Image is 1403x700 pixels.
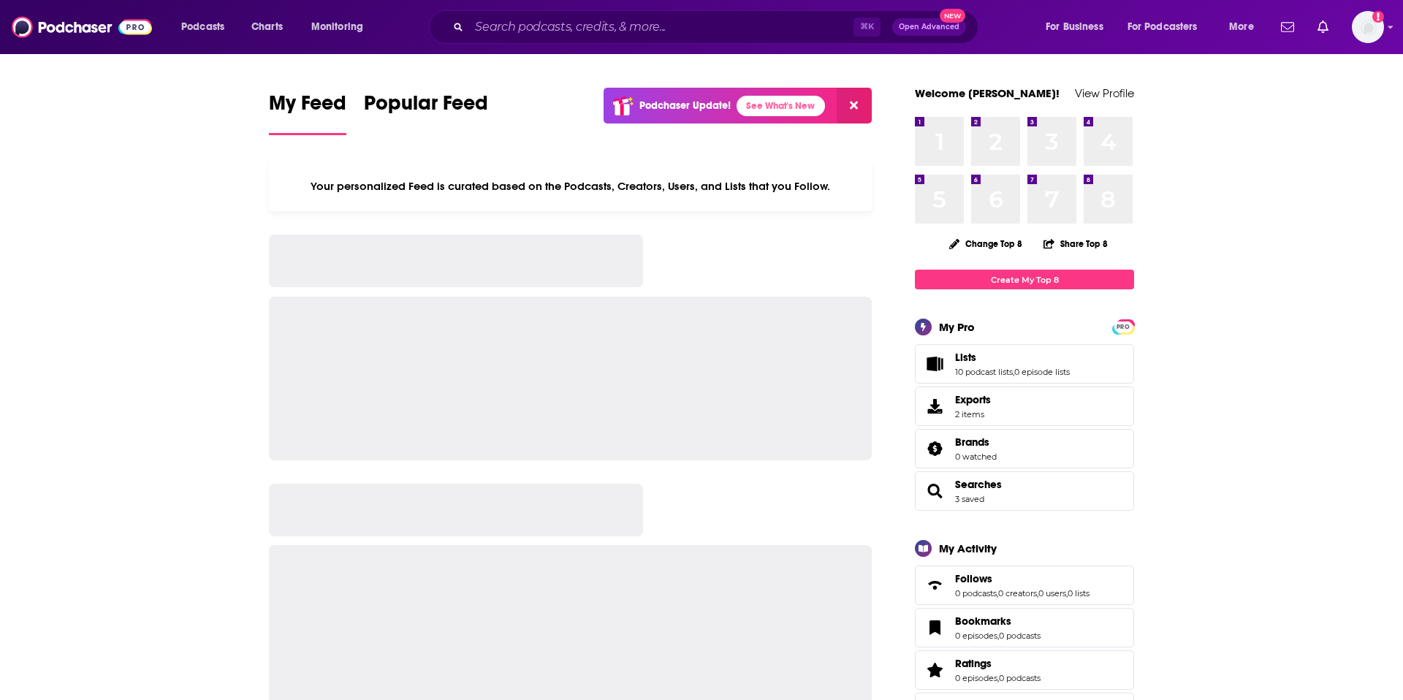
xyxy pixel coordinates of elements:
span: Exports [955,393,991,406]
span: Popular Feed [364,91,488,124]
a: Follows [920,575,949,596]
a: My Feed [269,91,346,135]
a: Lists [955,351,1070,364]
a: Show notifications dropdown [1312,15,1334,39]
div: Your personalized Feed is curated based on the Podcasts, Creators, Users, and Lists that you Follow. [269,161,872,211]
span: , [1066,588,1068,598]
a: Bookmarks [955,615,1041,628]
a: 0 lists [1068,588,1090,598]
a: Lists [920,354,949,374]
a: 0 episodes [955,673,997,683]
span: , [1013,367,1014,377]
a: Brands [955,435,997,449]
a: 0 podcasts [955,588,997,598]
span: , [1037,588,1038,598]
img: User Profile [1352,11,1384,43]
span: Podcasts [181,17,224,37]
button: Share Top 8 [1043,229,1109,258]
button: open menu [171,15,243,39]
a: Follows [955,572,1090,585]
span: Follows [915,566,1134,605]
a: Ratings [955,657,1041,670]
a: Popular Feed [364,91,488,135]
span: Brands [915,429,1134,468]
div: My Pro [939,320,975,334]
a: 0 episodes [955,631,997,641]
a: Exports [915,387,1134,426]
span: Monitoring [311,17,363,37]
a: 0 creators [998,588,1037,598]
span: Ratings [915,650,1134,690]
a: Charts [242,15,292,39]
a: 0 episode lists [1014,367,1070,377]
a: Brands [920,438,949,459]
span: My Feed [269,91,346,124]
span: , [997,631,999,641]
a: Ratings [920,660,949,680]
span: Lists [955,351,976,364]
span: New [940,9,966,23]
span: , [997,588,998,598]
a: See What's New [737,96,825,116]
a: 10 podcast lists [955,367,1013,377]
span: Lists [915,344,1134,384]
a: View Profile [1075,86,1134,100]
button: open menu [1219,15,1272,39]
a: Searches [955,478,1002,491]
span: ⌘ K [853,18,881,37]
button: Change Top 8 [940,235,1031,253]
div: My Activity [939,541,997,555]
span: Ratings [955,657,992,670]
button: open menu [301,15,382,39]
span: For Podcasters [1128,17,1198,37]
span: 2 items [955,409,991,419]
span: Bookmarks [915,608,1134,647]
a: Bookmarks [920,617,949,638]
a: 0 podcasts [999,631,1041,641]
span: Bookmarks [955,615,1011,628]
a: 0 podcasts [999,673,1041,683]
a: PRO [1114,321,1132,332]
button: open menu [1035,15,1122,39]
span: Charts [251,17,283,37]
button: open menu [1118,15,1219,39]
span: , [997,673,999,683]
p: Podchaser Update! [639,99,731,112]
a: 0 watched [955,452,997,462]
span: Open Advanced [899,23,959,31]
button: Open AdvancedNew [892,18,966,36]
span: Brands [955,435,989,449]
div: Search podcasts, credits, & more... [443,10,992,44]
span: Exports [920,396,949,416]
span: More [1229,17,1254,37]
svg: Add a profile image [1372,11,1384,23]
span: Follows [955,572,992,585]
img: Podchaser - Follow, Share and Rate Podcasts [12,13,152,41]
a: 0 users [1038,588,1066,598]
span: For Business [1046,17,1103,37]
span: PRO [1114,322,1132,332]
a: Welcome [PERSON_NAME]! [915,86,1060,100]
a: Show notifications dropdown [1275,15,1300,39]
a: Searches [920,481,949,501]
span: Searches [915,471,1134,511]
a: Create My Top 8 [915,270,1134,289]
a: 3 saved [955,494,984,504]
input: Search podcasts, credits, & more... [469,15,853,39]
button: Show profile menu [1352,11,1384,43]
span: Logged in as JamesRod2024 [1352,11,1384,43]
